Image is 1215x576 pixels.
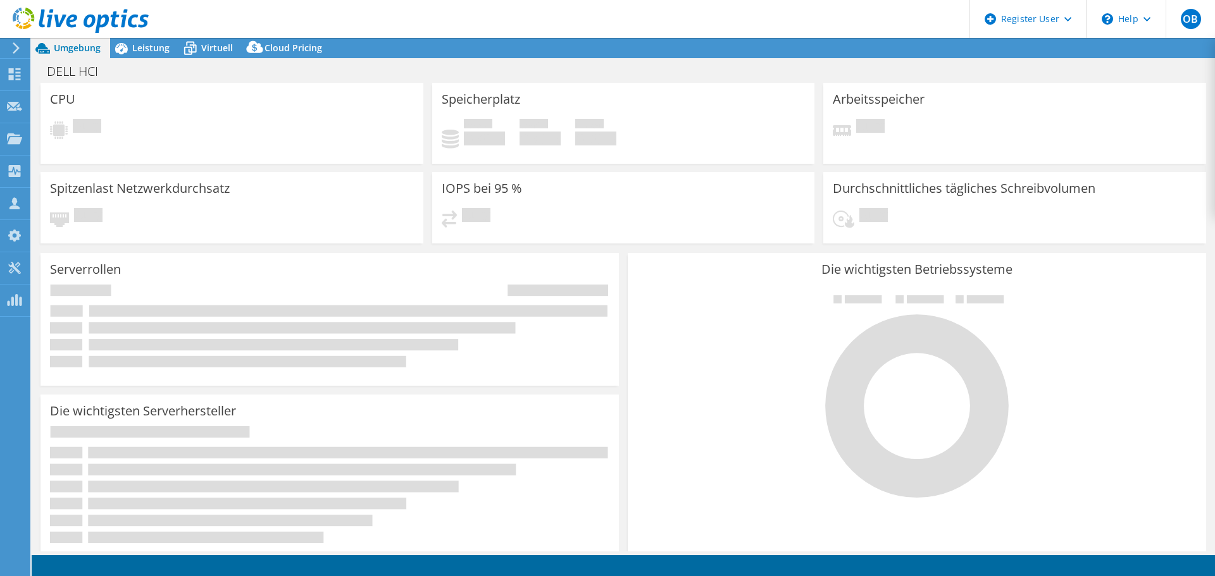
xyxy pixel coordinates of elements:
span: Ausstehend [856,119,885,136]
span: Umgebung [54,42,101,54]
span: OB [1181,9,1201,29]
h4: 0 GiB [575,132,616,145]
span: Ausstehend [74,208,103,225]
span: Belegt [464,119,492,132]
h3: Durchschnittliches tägliches Schreibvolumen [833,181,1095,195]
h3: Spitzenlast Netzwerkdurchsatz [50,181,230,195]
h4: 0 GiB [520,132,561,145]
h3: Arbeitsspeicher [833,92,925,106]
h3: Die wichtigsten Serverhersteller [50,404,236,418]
span: Ausstehend [462,208,490,225]
span: Leistung [132,42,170,54]
h3: IOPS bei 95 % [442,181,522,195]
h3: Die wichtigsten Betriebssysteme [637,262,1197,276]
span: Insgesamt [575,119,604,132]
h1: DELL HCI [41,64,118,78]
h3: Speicherplatz [442,92,520,106]
span: Virtuell [201,42,233,54]
h4: 0 GiB [464,132,505,145]
span: Ausstehend [73,119,101,136]
h3: CPU [50,92,75,106]
h3: Serverrollen [50,262,121,276]
span: Verfügbar [520,119,548,132]
span: Cloud Pricing [265,42,322,54]
svg: \n [1102,13,1113,25]
span: Ausstehend [859,208,888,225]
